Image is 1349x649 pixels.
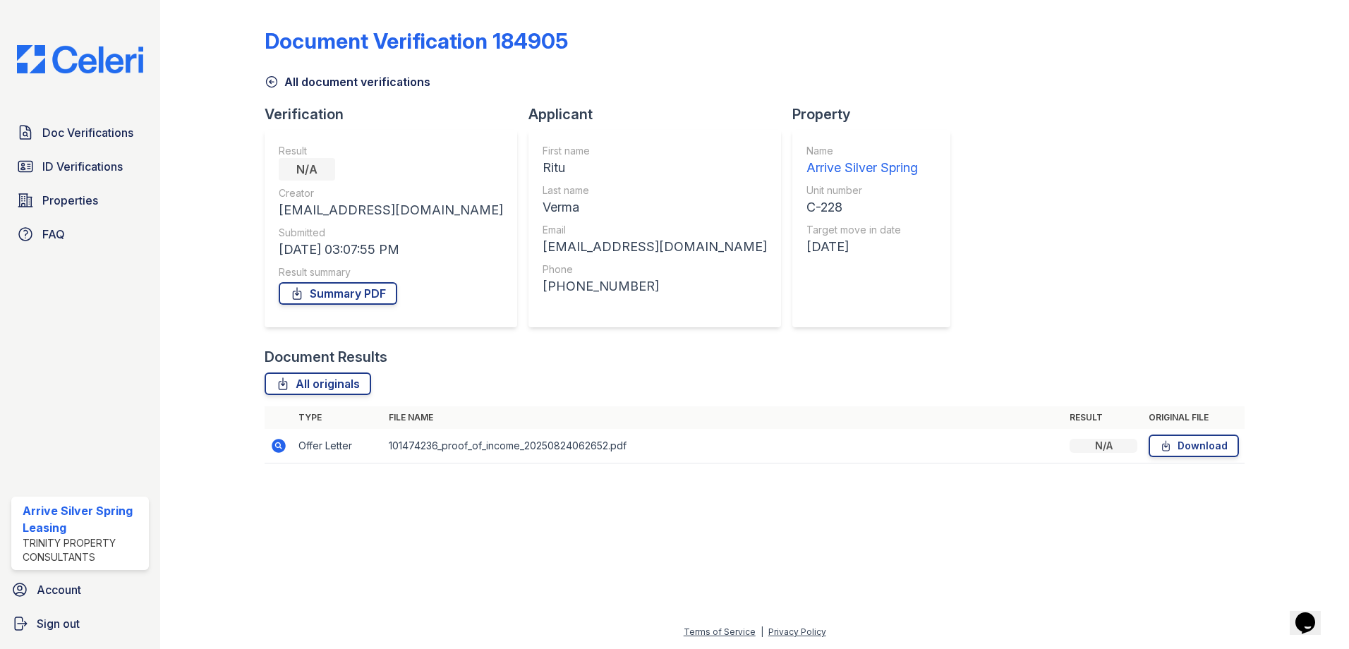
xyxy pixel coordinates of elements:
[806,198,918,217] div: C-228
[383,406,1064,429] th: File name
[792,104,962,124] div: Property
[279,200,503,220] div: [EMAIL_ADDRESS][DOMAIN_NAME]
[806,158,918,178] div: Arrive Silver Spring
[806,144,918,158] div: Name
[279,282,397,305] a: Summary PDF
[279,158,335,181] div: N/A
[1143,406,1245,429] th: Original file
[11,119,149,147] a: Doc Verifications
[761,626,763,637] div: |
[768,626,826,637] a: Privacy Policy
[1064,406,1143,429] th: Result
[279,265,503,279] div: Result summary
[265,73,430,90] a: All document verifications
[265,372,371,395] a: All originals
[6,45,155,73] img: CE_Logo_Blue-a8612792a0a2168367f1c8372b55b34899dd931a85d93a1a3d3e32e68fde9ad4.png
[543,158,767,178] div: Ritu
[543,237,767,257] div: [EMAIL_ADDRESS][DOMAIN_NAME]
[684,626,756,637] a: Terms of Service
[6,609,155,638] a: Sign out
[11,152,149,181] a: ID Verifications
[1149,435,1239,457] a: Download
[42,124,133,141] span: Doc Verifications
[1290,593,1335,635] iframe: chat widget
[279,226,503,240] div: Submitted
[279,144,503,158] div: Result
[806,183,918,198] div: Unit number
[37,615,80,632] span: Sign out
[806,237,918,257] div: [DATE]
[543,262,767,277] div: Phone
[1070,439,1137,453] div: N/A
[37,581,81,598] span: Account
[279,240,503,260] div: [DATE] 03:07:55 PM
[543,198,767,217] div: Verma
[543,144,767,158] div: First name
[265,28,568,54] div: Document Verification 184905
[528,104,792,124] div: Applicant
[383,429,1064,463] td: 101474236_proof_of_income_20250824062652.pdf
[265,104,528,124] div: Verification
[265,347,387,367] div: Document Results
[42,158,123,175] span: ID Verifications
[293,429,383,463] td: Offer Letter
[23,502,143,536] div: Arrive Silver Spring Leasing
[42,226,65,243] span: FAQ
[543,223,767,237] div: Email
[23,536,143,564] div: Trinity Property Consultants
[806,223,918,237] div: Target move in date
[11,220,149,248] a: FAQ
[279,186,503,200] div: Creator
[543,277,767,296] div: [PHONE_NUMBER]
[293,406,383,429] th: Type
[543,183,767,198] div: Last name
[11,186,149,214] a: Properties
[806,144,918,178] a: Name Arrive Silver Spring
[6,576,155,604] a: Account
[42,192,98,209] span: Properties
